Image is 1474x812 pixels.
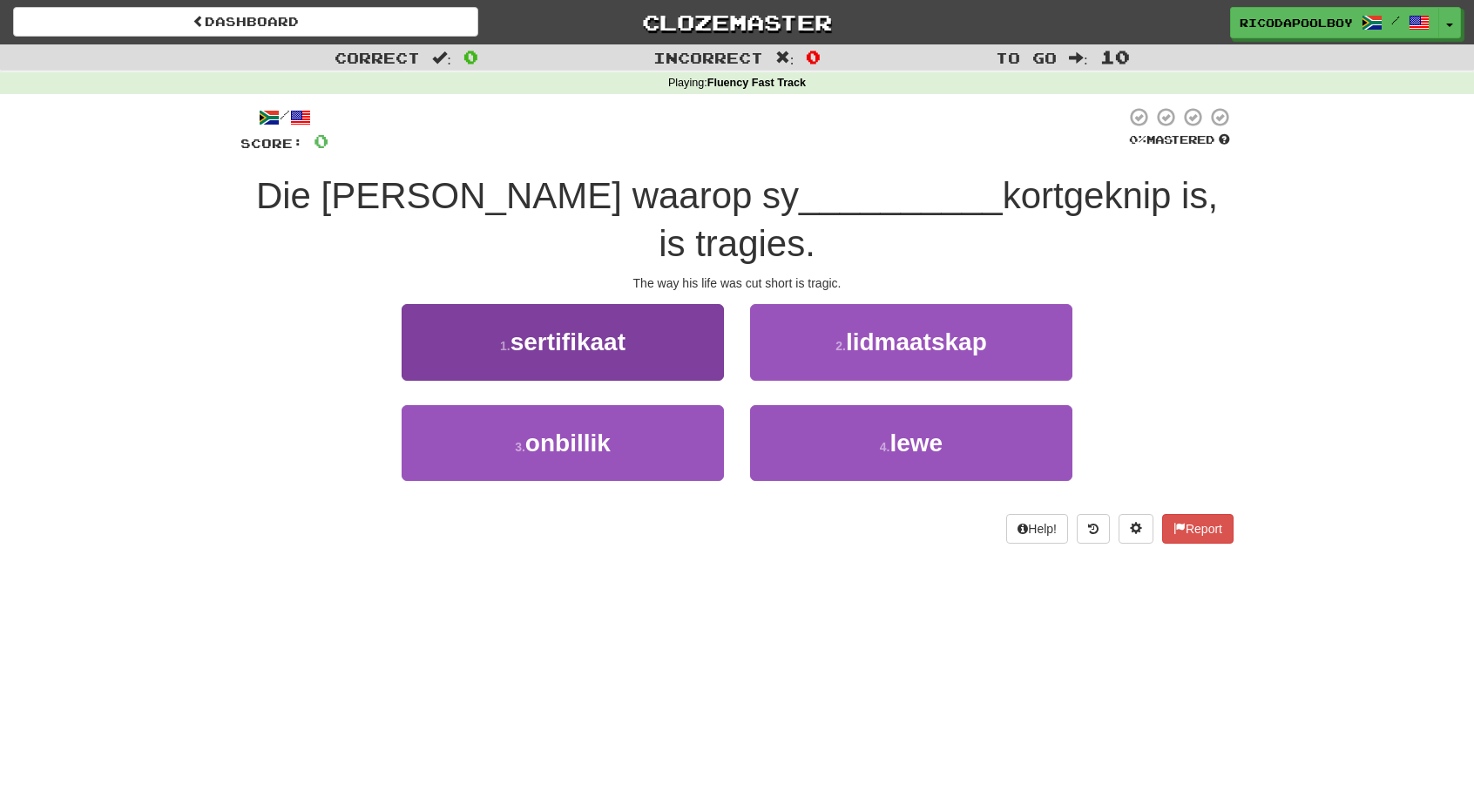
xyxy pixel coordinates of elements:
[240,274,1234,292] div: The way his life was cut short is tragic.
[1100,46,1130,67] span: 10
[525,430,611,457] span: onbillik
[504,7,970,37] a: Clozemaster
[13,7,478,37] a: Dashboard
[707,77,806,89] strong: Fluency Fast Track
[1077,514,1110,544] button: Round history (alt+y)
[659,175,1218,264] span: kortgeknip is, is tragies.
[889,430,943,457] span: lewe
[240,136,303,151] span: Score:
[1230,7,1439,38] a: ricodapoolboy /
[880,440,890,454] small: 4 .
[402,304,724,380] button: 1.sertifikaat
[515,440,525,454] small: 3 .
[1129,132,1146,146] span: 0 %
[1391,14,1400,26] span: /
[775,51,794,65] span: :
[799,175,1003,216] span: __________
[402,405,724,481] button: 3.onbillik
[314,130,328,152] span: 0
[463,46,478,67] span: 0
[806,46,821,67] span: 0
[240,106,328,128] div: /
[500,339,510,353] small: 1 .
[846,328,987,355] span: lidmaatskap
[1126,132,1234,148] div: Mastered
[1240,15,1353,30] span: ricodapoolboy
[510,328,625,355] span: sertifikaat
[750,405,1072,481] button: 4.lewe
[1006,514,1068,544] button: Help!
[653,49,763,66] span: Incorrect
[335,49,420,66] span: Correct
[835,339,846,353] small: 2 .
[750,304,1072,380] button: 2.lidmaatskap
[996,49,1057,66] span: To go
[256,175,799,216] span: Die [PERSON_NAME] waarop sy
[1069,51,1088,65] span: :
[432,51,451,65] span: :
[1162,514,1234,544] button: Report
